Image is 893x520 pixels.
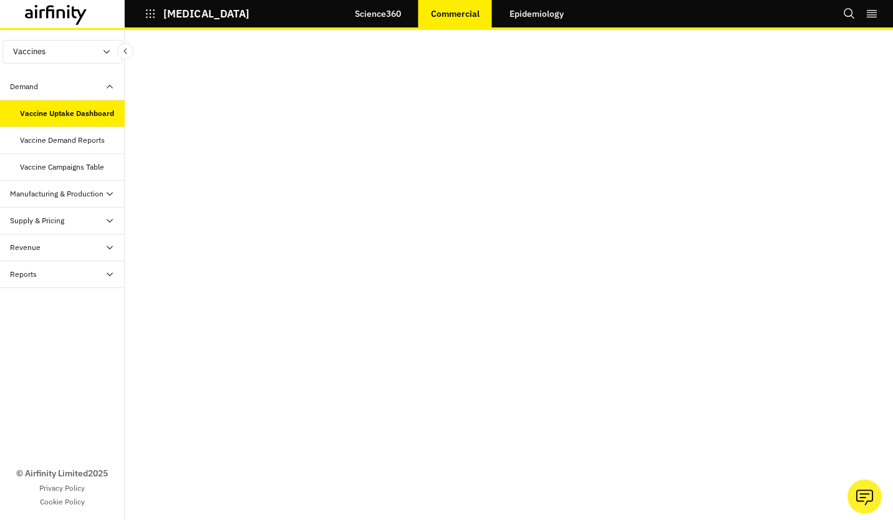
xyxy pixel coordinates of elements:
a: Privacy Policy [39,483,85,494]
a: Cookie Policy [40,496,85,508]
div: Supply & Pricing [10,215,64,226]
p: Commercial [431,9,480,19]
div: Revenue [10,242,41,253]
div: Vaccine Uptake Dashboard [20,108,114,119]
div: Manufacturing & Production [10,188,104,200]
button: Search [843,3,856,24]
button: Vaccines [2,40,122,64]
div: Demand [10,81,38,92]
button: Ask our analysts [847,479,882,514]
div: Vaccine Demand Reports [20,135,105,146]
button: Close Sidebar [117,43,133,59]
div: Reports [10,269,37,280]
button: [MEDICAL_DATA] [145,3,249,24]
div: Vaccine Campaigns Table [20,161,104,173]
p: [MEDICAL_DATA] [163,8,249,19]
p: © Airfinity Limited 2025 [16,467,108,480]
